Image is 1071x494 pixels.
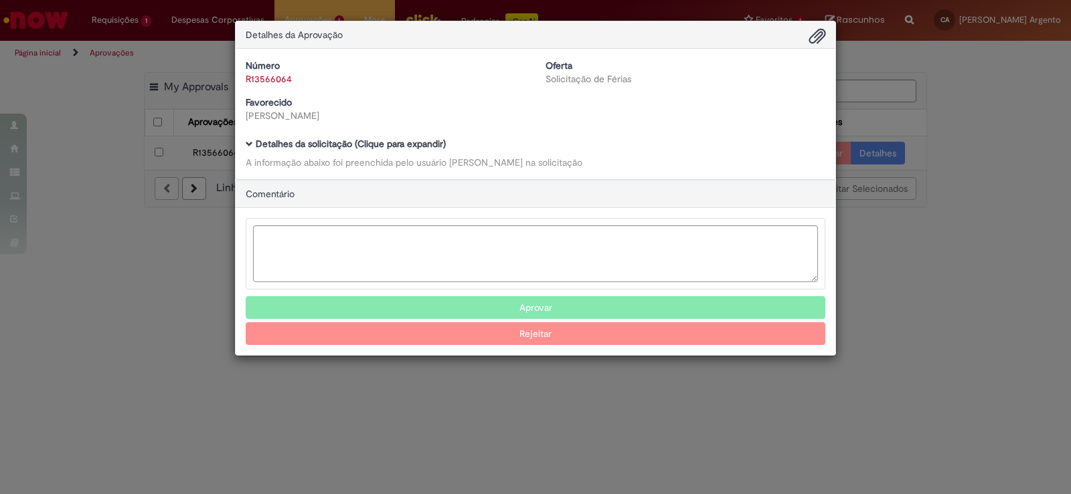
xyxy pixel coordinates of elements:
button: Aprovar [246,296,825,319]
b: Detalhes da solicitação (Clique para expandir) [256,138,446,150]
b: Oferta [546,59,572,72]
a: R13566064 [246,73,292,85]
div: A informação abaixo foi preenchida pelo usuário [PERSON_NAME] na solicitação [246,156,825,169]
span: Detalhes da Aprovação [246,29,343,41]
div: [PERSON_NAME] [246,109,525,122]
button: Rejeitar [246,322,825,345]
div: Solicitação de Férias [546,72,825,86]
span: Comentário [246,188,295,200]
b: Número [246,59,280,72]
h5: Detalhes da solicitação (Clique para expandir) [246,139,825,149]
b: Favorecido [246,96,292,108]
